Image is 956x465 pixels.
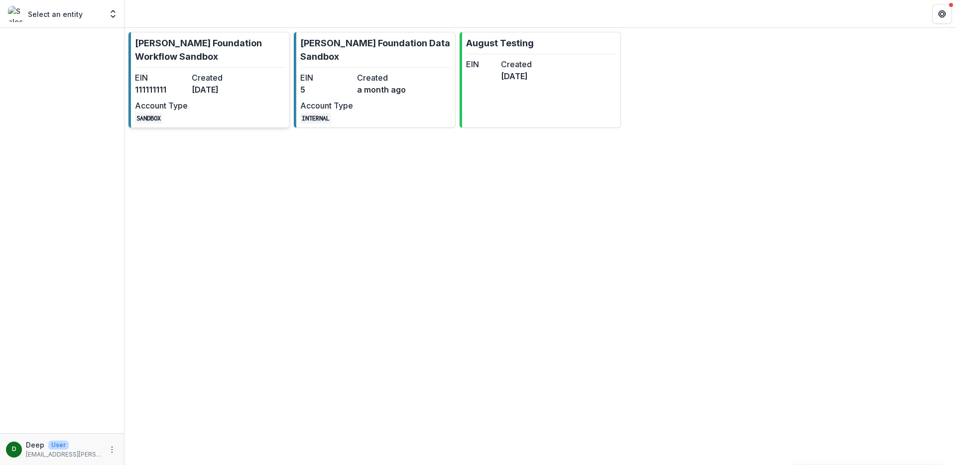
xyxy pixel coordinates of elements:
[300,113,331,123] code: INTERNAL
[48,441,69,450] p: User
[501,58,532,70] dt: Created
[106,444,118,456] button: More
[26,450,102,459] p: [EMAIL_ADDRESS][PERSON_NAME][DOMAIN_NAME]
[26,440,44,450] p: Deep
[460,32,621,128] a: August TestingEINCreated[DATE]
[106,4,120,24] button: Open entity switcher
[932,4,952,24] button: Get Help
[300,72,353,84] dt: EIN
[8,6,24,22] img: Select an entity
[300,100,353,112] dt: Account Type
[300,36,451,63] p: [PERSON_NAME] Foundation Data Sandbox
[357,84,410,96] dd: a month ago
[135,36,285,63] p: [PERSON_NAME] Foundation Workflow Sandbox
[192,72,244,84] dt: Created
[357,72,410,84] dt: Created
[192,84,244,96] dd: [DATE]
[12,446,16,453] div: Deep
[501,70,532,82] dd: [DATE]
[135,100,188,112] dt: Account Type
[135,84,188,96] dd: 111111111
[28,9,83,19] p: Select an entity
[135,72,188,84] dt: EIN
[128,32,290,128] a: [PERSON_NAME] Foundation Workflow SandboxEIN111111111Created[DATE]Account TypeSANDBOX
[294,32,455,128] a: [PERSON_NAME] Foundation Data SandboxEIN5Createda month agoAccount TypeINTERNAL
[135,113,162,123] code: SANDBOX
[466,58,497,70] dt: EIN
[466,36,534,50] p: August Testing
[300,84,353,96] dd: 5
